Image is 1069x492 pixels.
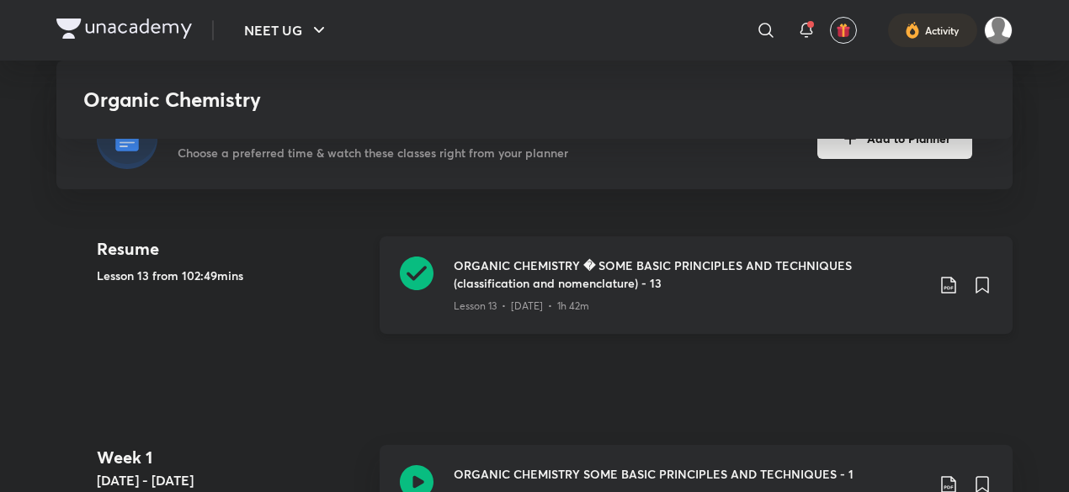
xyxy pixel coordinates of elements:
img: Company Logo [56,19,192,39]
h5: [DATE] - [DATE] [97,470,366,490]
button: Add to Planner [817,119,972,159]
p: Choose a preferred time & watch these classes right from your planner [178,144,568,161]
img: activity [905,20,920,40]
h4: Week 1 [97,445,366,470]
a: Company Logo [56,19,192,43]
a: ORGANIC CHEMISTRY � SOME BASIC PRINCIPLES AND TECHNIQUES (classification and nomenclature) - 13Le... [380,236,1013,354]
h4: Resume [97,236,366,262]
p: Lesson 13 • [DATE] • 1h 42m [454,299,589,314]
img: avatar [836,23,851,38]
h5: Lesson 13 from 102:49mins [97,267,366,284]
button: avatar [830,17,857,44]
h3: Organic Chemistry [83,87,742,112]
button: NEET UG [234,13,339,47]
h3: ORGANIC CHEMISTRY SOME BASIC PRINCIPLES AND TECHNIQUES - 1 [454,465,925,483]
h3: ORGANIC CHEMISTRY � SOME BASIC PRINCIPLES AND TECHNIQUES (classification and nomenclature) - 13 [454,257,925,292]
img: Aman raj [984,16,1013,45]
